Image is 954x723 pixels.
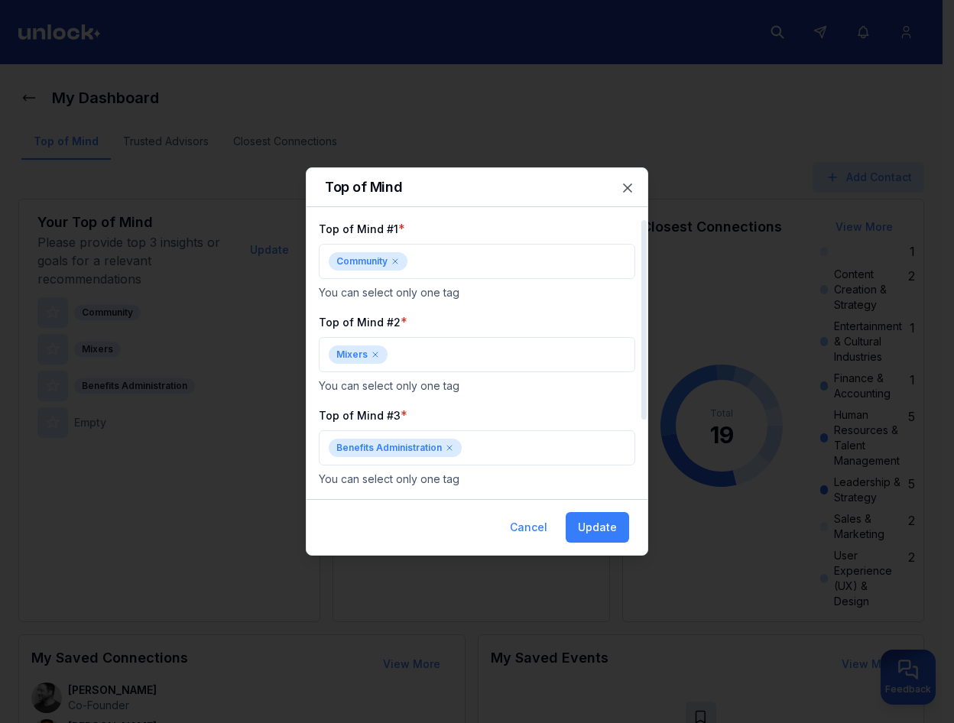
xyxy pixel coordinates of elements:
div: Benefits Administration [329,439,462,457]
p: You can select only one tag [319,472,635,487]
div: Mixers [329,345,388,364]
button: Cancel [498,512,560,543]
div: Community [329,252,407,271]
label: Top of Mind #1 [319,222,398,235]
p: You can select only one tag [319,285,635,300]
h2: Top of Mind [325,180,629,194]
p: You can select only one tag [319,378,635,394]
label: Top of Mind #2 [319,316,401,329]
label: Top of Mind #3 [319,409,401,422]
button: Update [566,512,629,543]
